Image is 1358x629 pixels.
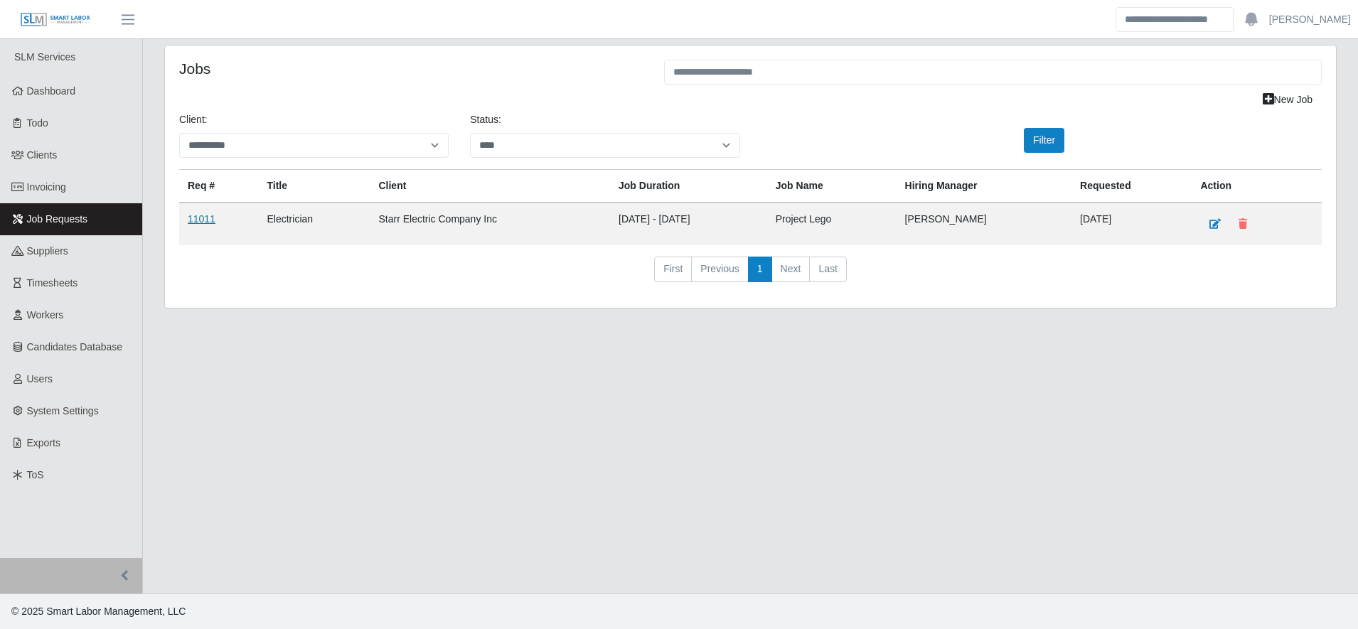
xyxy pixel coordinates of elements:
input: Search [1116,7,1234,32]
th: Job Duration [610,170,767,203]
span: Dashboard [27,85,76,97]
nav: pagination [179,257,1322,294]
a: New Job [1253,87,1322,112]
label: Client: [179,112,208,127]
span: Workers [27,309,64,321]
span: System Settings [27,405,99,416]
a: 11011 [188,213,215,225]
th: Title [259,170,370,203]
span: Candidates Database [27,341,123,353]
span: Clients [27,149,58,161]
span: SLM Services [14,51,75,63]
a: 1 [748,257,772,282]
span: Todo [27,117,48,129]
span: Job Requests [27,213,88,225]
th: Req # [179,170,259,203]
img: SLM Logo [20,12,91,28]
th: Client [370,170,610,203]
label: Status: [470,112,501,127]
span: ToS [27,469,44,480]
th: Action [1192,170,1322,203]
td: [DATE] [1071,203,1192,245]
th: Hiring Manager [897,170,1072,203]
span: Suppliers [27,245,68,257]
td: Starr Electric Company Inc [370,203,610,245]
th: Requested [1071,170,1192,203]
a: [PERSON_NAME] [1269,12,1351,27]
span: Users [27,373,53,385]
td: Electrician [259,203,370,245]
span: © 2025 Smart Labor Management, LLC [11,606,186,617]
th: Job Name [767,170,897,203]
button: Filter [1024,128,1064,153]
span: Invoicing [27,181,66,193]
span: Timesheets [27,277,78,289]
td: Project Lego [767,203,897,245]
h4: Jobs [179,60,643,77]
td: [DATE] - [DATE] [610,203,767,245]
td: [PERSON_NAME] [897,203,1072,245]
span: Exports [27,437,60,448]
